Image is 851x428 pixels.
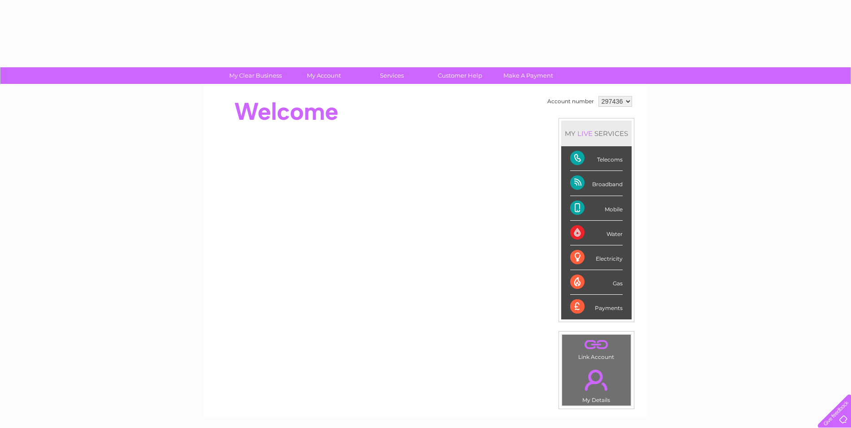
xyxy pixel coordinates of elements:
div: Telecoms [570,146,623,171]
a: My Clear Business [218,67,292,84]
div: Mobile [570,196,623,221]
div: Payments [570,295,623,319]
td: My Details [562,362,631,406]
a: . [564,337,628,353]
a: Customer Help [423,67,497,84]
a: Make A Payment [491,67,565,84]
div: LIVE [576,129,594,138]
div: Gas [570,270,623,295]
div: MY SERVICES [561,121,632,146]
td: Link Account [562,334,631,362]
a: Services [355,67,429,84]
div: Electricity [570,245,623,270]
a: . [564,364,628,396]
div: Water [570,221,623,245]
a: My Account [287,67,361,84]
div: Broadband [570,171,623,196]
td: Account number [545,94,596,109]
